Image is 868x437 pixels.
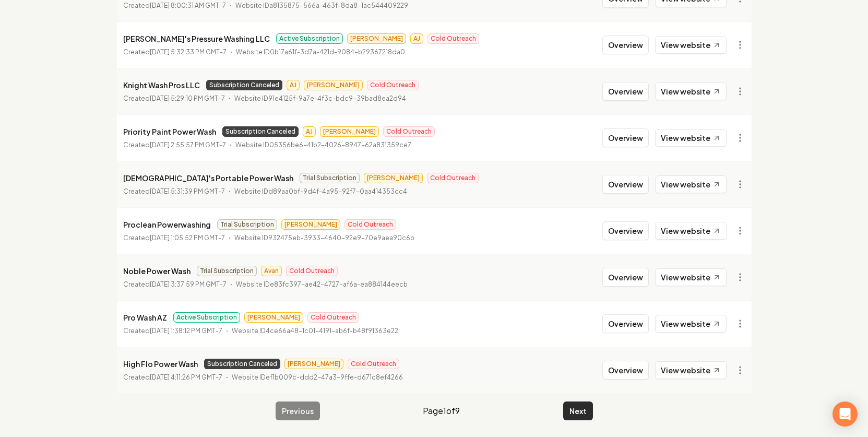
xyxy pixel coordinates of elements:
[123,218,211,231] p: Proclean Powerwashing
[367,80,419,90] span: Cold Outreach
[222,126,299,137] span: Subscription Canceled
[348,359,399,369] span: Cold Outreach
[287,80,300,90] span: AJ
[204,359,280,369] span: Subscription Canceled
[123,358,198,370] p: High Flo Power Wash
[304,80,363,90] span: [PERSON_NAME]
[232,372,403,383] p: Website ID ef1b009c-ddd2-47a3-9ffe-d671c8ef4266
[123,125,216,138] p: Priority Paint Power Wash
[655,361,727,379] a: View website
[123,265,191,277] p: Noble Power Wash
[261,266,282,276] span: Avan
[123,1,226,11] p: Created
[206,80,282,90] span: Subscription Canceled
[383,126,435,137] span: Cold Outreach
[235,1,408,11] p: Website ID a8135875-566a-463f-8da8-1ac544409229
[286,266,338,276] span: Cold Outreach
[320,126,379,137] span: [PERSON_NAME]
[123,93,225,104] p: Created
[602,268,649,287] button: Overview
[123,233,225,243] p: Created
[234,93,406,104] p: Website ID 91e4125f-9a7e-4f3c-bdc9-39bad8ea2d94
[234,233,414,243] p: Website ID 932475eb-3933-4640-92e9-70e9aea90c6b
[423,405,460,417] span: Page 1 of 9
[123,79,200,91] p: Knight Wash Pros LLC
[235,140,411,150] p: Website ID 05356be6-41b2-4026-8947-62a831359ce7
[347,33,406,44] span: [PERSON_NAME]
[344,219,396,230] span: Cold Outreach
[833,401,858,427] div: Open Intercom Messenger
[123,311,167,324] p: Pro Wash AZ
[232,326,398,336] p: Website ID 4ce66a48-1c01-4191-ab6f-b48f91363e22
[300,173,360,183] span: Trial Subscription
[655,36,727,54] a: View website
[427,33,479,44] span: Cold Outreach
[234,186,407,197] p: Website ID d89aa0bf-9d4f-4a95-92f7-0aa414353cc4
[123,172,293,184] p: [DEMOGRAPHIC_DATA]'s Portable Power Wash
[123,326,222,336] p: Created
[150,2,226,9] time: [DATE] 8:00:31 AM GMT-7
[563,401,593,420] button: Next
[150,280,227,288] time: [DATE] 3:37:59 PM GMT-7
[410,33,423,44] span: AJ
[602,128,649,147] button: Overview
[150,234,225,242] time: [DATE] 1:05:52 PM GMT-7
[150,95,225,102] time: [DATE] 5:29:10 PM GMT-7
[123,372,222,383] p: Created
[281,219,340,230] span: [PERSON_NAME]
[150,48,227,56] time: [DATE] 5:32:33 PM GMT-7
[150,327,222,335] time: [DATE] 1:38:12 PM GMT-7
[655,175,727,193] a: View website
[236,279,408,290] p: Website ID e83fc397-ae42-4727-af6a-ea884144eecb
[123,279,227,290] p: Created
[427,173,479,183] span: Cold Outreach
[602,314,649,333] button: Overview
[197,266,257,276] span: Trial Subscription
[123,140,226,150] p: Created
[123,47,227,57] p: Created
[655,222,727,240] a: View website
[244,312,303,323] span: [PERSON_NAME]
[655,82,727,100] a: View website
[217,219,277,230] span: Trial Subscription
[364,173,423,183] span: [PERSON_NAME]
[655,315,727,333] a: View website
[307,312,359,323] span: Cold Outreach
[150,141,226,149] time: [DATE] 2:55:57 PM GMT-7
[602,82,649,101] button: Overview
[284,359,343,369] span: [PERSON_NAME]
[123,186,225,197] p: Created
[303,126,316,137] span: AJ
[602,175,649,194] button: Overview
[602,221,649,240] button: Overview
[173,312,240,323] span: Active Subscription
[655,268,727,286] a: View website
[602,361,649,380] button: Overview
[655,129,727,147] a: View website
[236,47,405,57] p: Website ID 0b17a61f-3d7a-421d-9084-b29367218da0
[123,32,270,45] p: [PERSON_NAME]'s Pressure Washing LLC
[602,36,649,54] button: Overview
[150,187,225,195] time: [DATE] 5:31:39 PM GMT-7
[276,33,343,44] span: Active Subscription
[150,373,222,381] time: [DATE] 4:11:26 PM GMT-7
